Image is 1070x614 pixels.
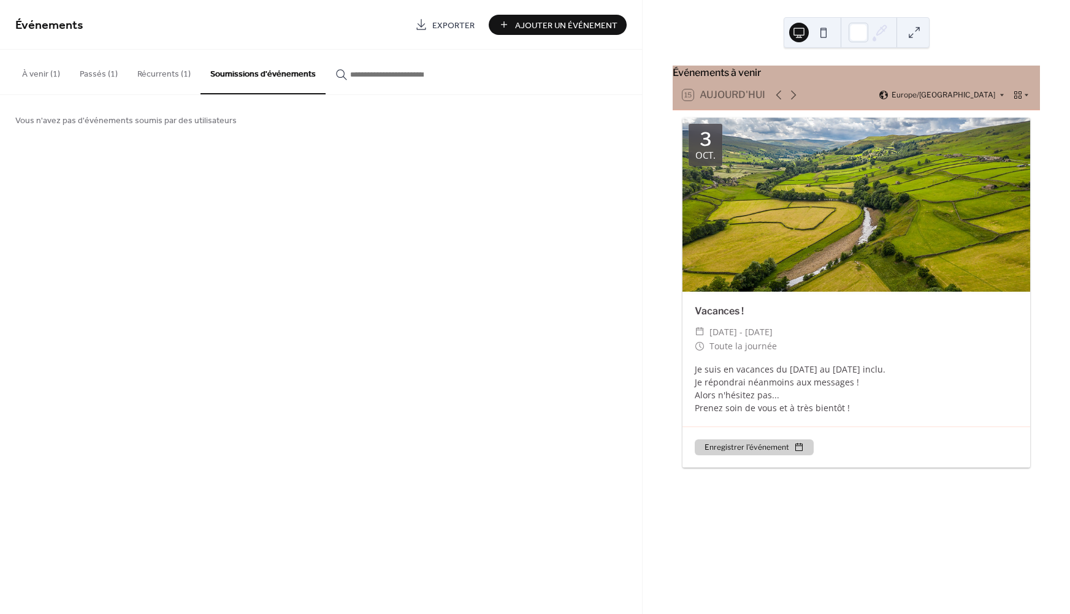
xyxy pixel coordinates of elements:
[682,304,1030,319] div: Vacances !
[695,151,716,160] div: oct.
[432,19,475,32] span: Exporter
[201,50,326,94] button: Soumissions d'événements
[709,339,777,354] span: Toute la journée
[406,15,484,35] a: Exporter
[682,363,1030,414] div: Je suis en vacances du [DATE] au [DATE] inclu. Je répondrai néanmoins aux messages ! Alors n'hési...
[695,325,705,339] div: ​
[709,325,773,339] span: [DATE] - [DATE]
[515,19,617,32] span: Ajouter Un Événement
[70,50,128,93] button: Passés (1)
[15,13,83,37] span: Événements
[700,130,711,148] div: 3
[489,15,627,35] button: Ajouter Un Événement
[12,50,70,93] button: À venir (1)
[695,439,814,455] button: Enregistrer l'événement
[15,115,237,127] span: Vous n'avez pas d'événements soumis par des utilisateurs
[892,91,995,99] span: Europe/[GEOGRAPHIC_DATA]
[673,66,1040,80] div: Événements à venir
[128,50,201,93] button: Récurrents (1)
[695,339,705,354] div: ​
